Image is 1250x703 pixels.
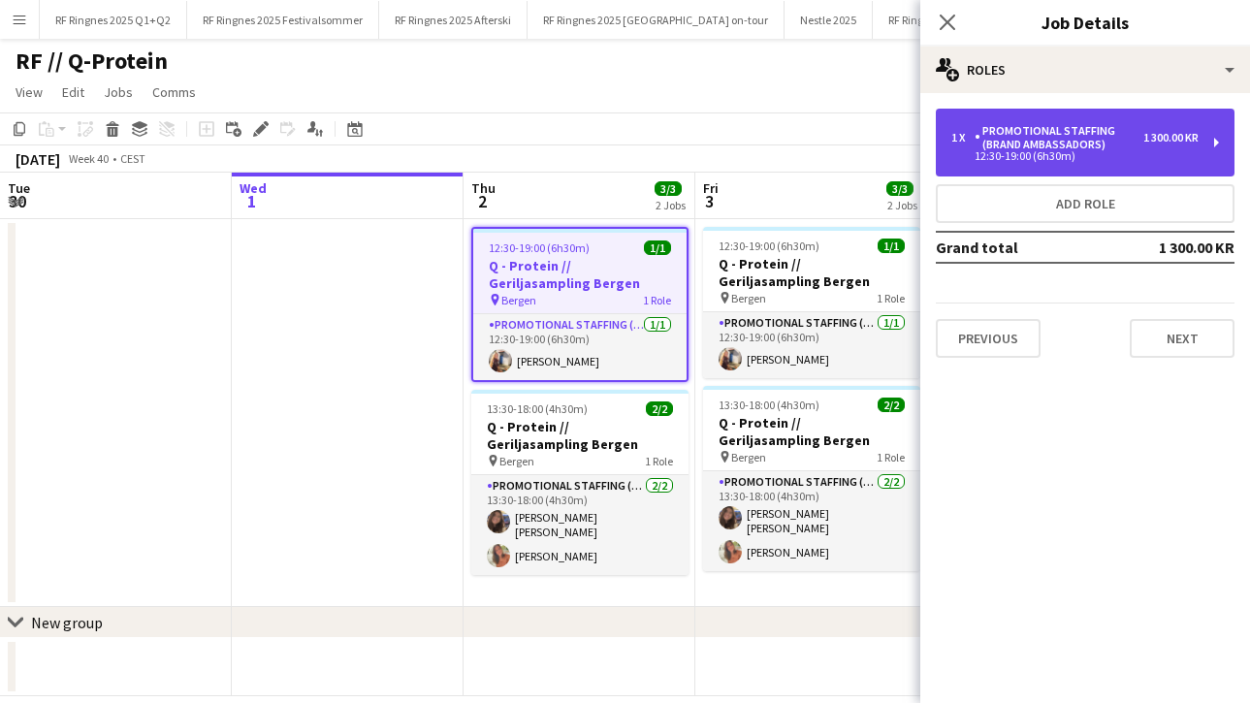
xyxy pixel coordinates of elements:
[703,255,920,290] h3: Q - Protein // Geriljasampling Bergen
[887,198,917,212] div: 2 Jobs
[471,227,689,382] app-job-card: 12:30-19:00 (6h30m)1/1Q - Protein // Geriljasampling Bergen Bergen1 RolePromotional Staffing (Bra...
[731,291,766,305] span: Bergen
[528,1,785,39] button: RF Ringnes 2025 [GEOGRAPHIC_DATA] on-tour
[936,319,1041,358] button: Previous
[655,181,682,196] span: 3/3
[31,613,103,632] div: New group
[1112,232,1234,263] td: 1 300.00 KR
[873,1,1022,39] button: RF Ringnes 2025 Q3 +Q4
[703,227,920,378] app-job-card: 12:30-19:00 (6h30m)1/1Q - Protein // Geriljasampling Bergen Bergen1 RolePromotional Staffing (Bra...
[886,181,913,196] span: 3/3
[920,47,1250,93] div: Roles
[120,151,145,166] div: CEST
[731,450,766,464] span: Bergen
[473,314,687,380] app-card-role: Promotional Staffing (Brand Ambassadors)1/112:30-19:00 (6h30m)[PERSON_NAME]
[936,184,1234,223] button: Add role
[54,80,92,105] a: Edit
[152,83,196,101] span: Comms
[1130,319,1234,358] button: Next
[471,418,689,453] h3: Q - Protein // Geriljasampling Bergen
[5,190,30,212] span: 30
[16,149,60,169] div: [DATE]
[644,240,671,255] span: 1/1
[878,239,905,253] span: 1/1
[703,312,920,378] app-card-role: Promotional Staffing (Brand Ambassadors)1/112:30-19:00 (6h30m)[PERSON_NAME]
[40,1,187,39] button: RF Ringnes 2025 Q1+Q2
[877,291,905,305] span: 1 Role
[489,240,590,255] span: 12:30-19:00 (6h30m)
[187,1,379,39] button: RF Ringnes 2025 Festivalsommer
[379,1,528,39] button: RF Ringnes 2025 Afterski
[936,232,1112,263] td: Grand total
[703,179,719,197] span: Fri
[8,80,50,105] a: View
[237,190,267,212] span: 1
[703,414,920,449] h3: Q - Protein // Geriljasampling Bergen
[703,471,920,571] app-card-role: Promotional Staffing (Brand Ambassadors)2/213:30-18:00 (4h30m)[PERSON_NAME] [PERSON_NAME][PERSON_...
[920,10,1250,35] h3: Job Details
[64,151,112,166] span: Week 40
[144,80,204,105] a: Comms
[975,124,1143,151] div: Promotional Staffing (Brand Ambassadors)
[16,47,168,76] h1: RF // Q-Protein
[719,398,819,412] span: 13:30-18:00 (4h30m)
[473,257,687,292] h3: Q - Protein // Geriljasampling Bergen
[703,386,920,571] app-job-card: 13:30-18:00 (4h30m)2/2Q - Protein // Geriljasampling Bergen Bergen1 RolePromotional Staffing (Bra...
[878,398,905,412] span: 2/2
[1143,131,1199,144] div: 1 300.00 KR
[471,179,496,197] span: Thu
[62,83,84,101] span: Edit
[643,293,671,307] span: 1 Role
[656,198,686,212] div: 2 Jobs
[16,83,43,101] span: View
[104,83,133,101] span: Jobs
[499,454,534,468] span: Bergen
[877,450,905,464] span: 1 Role
[719,239,819,253] span: 12:30-19:00 (6h30m)
[487,401,588,416] span: 13:30-18:00 (4h30m)
[8,179,30,197] span: Tue
[645,454,673,468] span: 1 Role
[700,190,719,212] span: 3
[646,401,673,416] span: 2/2
[951,131,975,144] div: 1 x
[468,190,496,212] span: 2
[240,179,267,197] span: Wed
[96,80,141,105] a: Jobs
[471,475,689,575] app-card-role: Promotional Staffing (Brand Ambassadors)2/213:30-18:00 (4h30m)[PERSON_NAME] [PERSON_NAME][PERSON_...
[471,390,689,575] app-job-card: 13:30-18:00 (4h30m)2/2Q - Protein // Geriljasampling Bergen Bergen1 RolePromotional Staffing (Bra...
[785,1,873,39] button: Nestle 2025
[501,293,536,307] span: Bergen
[951,151,1199,161] div: 12:30-19:00 (6h30m)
